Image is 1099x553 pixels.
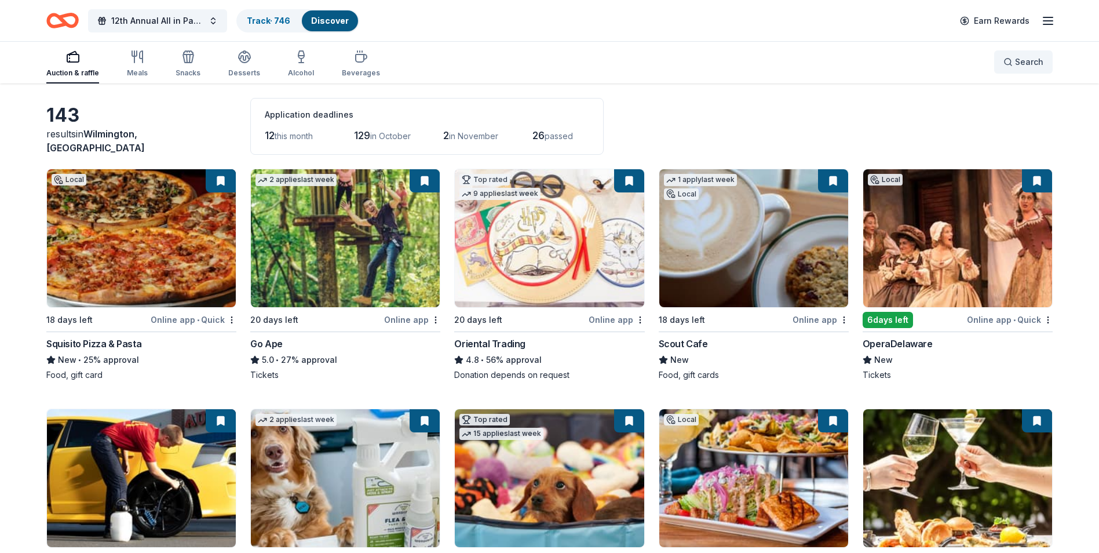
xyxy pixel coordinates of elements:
[262,353,274,367] span: 5.0
[481,355,484,365] span: •
[276,355,279,365] span: •
[454,353,644,367] div: 56% approval
[251,409,440,547] img: Image for Wondercide
[228,45,260,83] button: Desserts
[342,45,380,83] button: Beverages
[47,169,236,307] img: Image for Squisito Pizza & Pasta
[342,68,380,78] div: Beverages
[250,337,283,351] div: Go Ape
[250,313,298,327] div: 20 days left
[46,7,79,34] a: Home
[288,45,314,83] button: Alcohol
[265,108,589,122] div: Application deadlines
[455,409,644,547] img: Image for BarkBox
[46,169,236,381] a: Image for Squisito Pizza & PastaLocal18 days leftOnline app•QuickSquisito Pizza & PastaNew•25% ap...
[863,169,1052,307] img: Image for OperaDelaware
[454,337,525,351] div: Oriental Trading
[459,188,541,200] div: 9 applies last week
[455,169,644,307] img: Image for Oriental Trading
[863,369,1053,381] div: Tickets
[127,45,148,83] button: Meals
[664,188,699,200] div: Local
[863,169,1053,381] a: Image for OperaDelawareLocal6days leftOnline app•QuickOperaDelawareNewTickets
[659,369,849,381] div: Food, gift cards
[454,313,502,327] div: 20 days left
[46,68,99,78] div: Auction & raffle
[659,409,848,547] img: Image for Del Pez Mexican Gastropub
[454,169,644,381] a: Image for Oriental TradingTop rated9 applieslast week20 days leftOnline appOriental Trading4.8•56...
[311,16,349,26] a: Discover
[589,312,645,327] div: Online app
[370,131,411,141] span: in October
[659,169,848,307] img: Image for Scout Cafe
[176,68,200,78] div: Snacks
[466,353,479,367] span: 4.8
[659,313,705,327] div: 18 days left
[459,428,543,440] div: 15 applies last week
[384,312,440,327] div: Online app
[265,129,275,141] span: 12
[863,337,933,351] div: OperaDelaware
[46,313,93,327] div: 18 days left
[46,128,145,154] span: in
[46,353,236,367] div: 25% approval
[197,315,199,325] span: •
[863,409,1052,547] img: Image for Atlas Restaurant Group
[52,174,86,185] div: Local
[250,353,440,367] div: 27% approval
[664,414,699,425] div: Local
[354,129,370,141] span: 129
[288,68,314,78] div: Alcohol
[250,369,440,381] div: Tickets
[151,312,236,327] div: Online app Quick
[78,355,81,365] span: •
[459,414,510,425] div: Top rated
[994,50,1053,74] button: Search
[967,312,1053,327] div: Online app Quick
[176,45,200,83] button: Snacks
[532,129,545,141] span: 26
[255,174,337,186] div: 2 applies last week
[868,174,903,185] div: Local
[659,169,849,381] a: Image for Scout Cafe1 applylast weekLocal18 days leftOnline appScout CafeNewFood, gift cards
[1013,315,1016,325] span: •
[236,9,359,32] button: Track· 746Discover
[275,131,313,141] span: this month
[46,127,236,155] div: results
[127,68,148,78] div: Meals
[46,337,141,351] div: Squisito Pizza & Pasta
[247,16,290,26] a: Track· 746
[46,369,236,381] div: Food, gift card
[46,128,145,154] span: Wilmington, [GEOGRAPHIC_DATA]
[670,353,689,367] span: New
[449,131,498,141] span: in November
[250,169,440,381] a: Image for Go Ape2 applieslast week20 days leftOnline appGo Ape5.0•27% approvalTickets
[1015,55,1043,69] span: Search
[664,174,737,186] div: 1 apply last week
[47,409,236,547] img: Image for Autobell Car Wash
[443,129,449,141] span: 2
[58,353,76,367] span: New
[46,104,236,127] div: 143
[874,353,893,367] span: New
[88,9,227,32] button: 12th Annual All in Paddle Raffle
[659,337,708,351] div: Scout Cafe
[454,369,644,381] div: Donation depends on request
[46,45,99,83] button: Auction & raffle
[953,10,1036,31] a: Earn Rewards
[545,131,573,141] span: passed
[459,174,510,185] div: Top rated
[255,414,337,426] div: 2 applies last week
[251,169,440,307] img: Image for Go Ape
[111,14,204,28] span: 12th Annual All in Paddle Raffle
[228,68,260,78] div: Desserts
[793,312,849,327] div: Online app
[863,312,913,328] div: 6 days left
